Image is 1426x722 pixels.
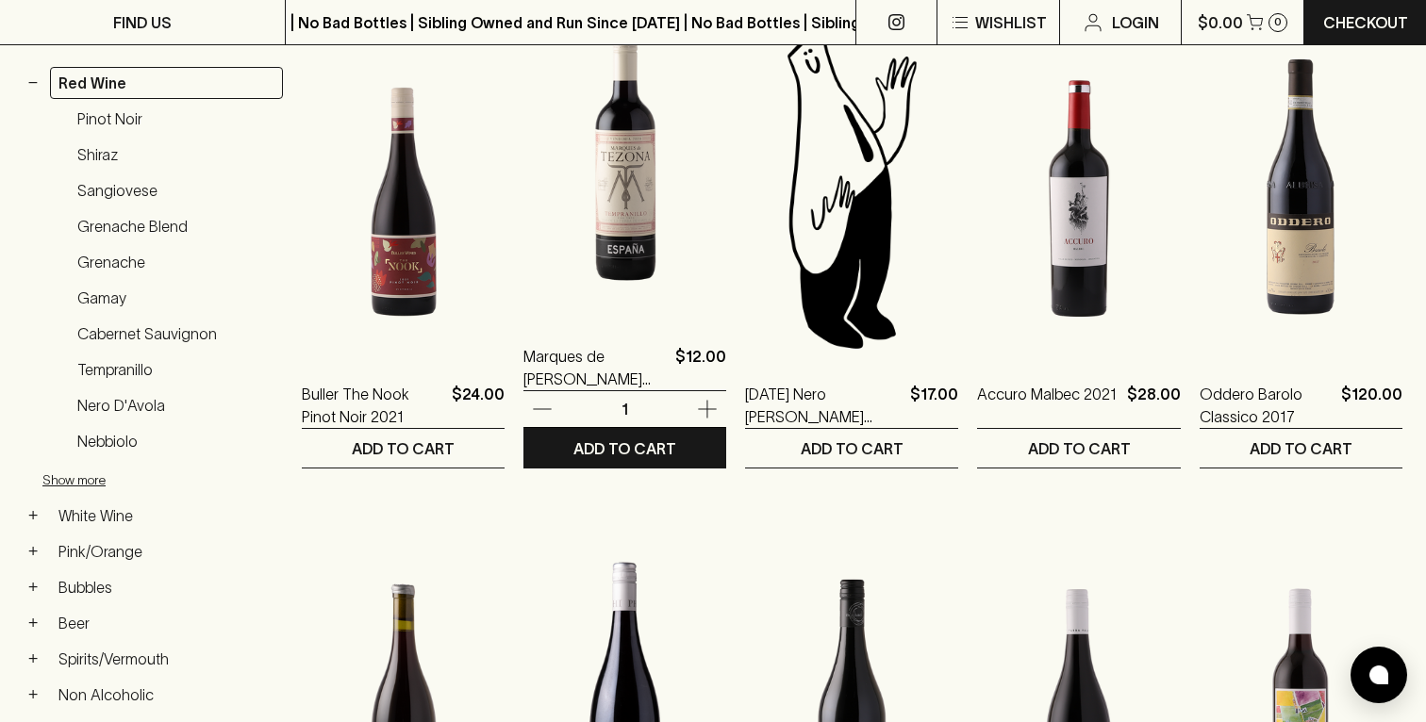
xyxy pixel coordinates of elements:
[452,383,505,428] p: $24.00
[50,643,283,675] a: Spirits/Vermouth
[69,210,283,242] a: Grenache Blend
[24,542,42,561] button: +
[302,429,505,468] button: ADD TO CART
[69,282,283,314] a: Gamay
[1127,383,1181,428] p: $28.00
[1200,25,1402,354] img: Oddero Barolo Classico 2017
[1198,11,1243,34] p: $0.00
[24,614,42,632] button: +
[801,437,904,460] p: ADD TO CART
[24,506,42,525] button: +
[975,11,1047,34] p: Wishlist
[1112,11,1159,34] p: Login
[523,429,726,468] button: ADD TO CART
[910,383,958,428] p: $17.00
[977,383,1117,428] a: Accuro Malbec 2021
[1274,17,1282,27] p: 0
[42,461,290,500] button: Show more
[1341,383,1402,428] p: $120.00
[50,607,283,639] a: Beer
[745,429,958,468] button: ADD TO CART
[69,353,283,386] a: Tempranillo
[69,174,283,206] a: Sangiovese
[1323,11,1408,34] p: Checkout
[113,11,172,34] p: FIND US
[1369,665,1388,684] img: bubble-icon
[69,318,283,350] a: Cabernet Sauvignon
[24,649,42,668] button: +
[50,679,283,711] a: Non Alcoholic
[69,425,283,457] a: Nebbiolo
[977,429,1180,468] button: ADD TO CART
[50,535,283,567] a: Pink/Orange
[603,399,648,419] p: 1
[50,67,283,99] a: Red Wine
[69,246,283,278] a: Grenache
[69,103,283,135] a: Pinot Noir
[302,383,444,428] a: Buller The Nook Pinot Noir 2021
[50,500,283,532] a: White Wine
[1200,383,1334,428] a: Oddero Barolo Classico 2017
[24,685,42,704] button: +
[675,345,726,390] p: $12.00
[69,139,283,171] a: Shiraz
[745,25,958,354] img: Blackhearts & Sparrows Man
[1028,437,1131,460] p: ADD TO CART
[1250,437,1352,460] p: ADD TO CART
[1200,429,1402,468] button: ADD TO CART
[977,25,1180,354] img: Accuro Malbec 2021
[573,437,676,460] p: ADD TO CART
[50,571,283,603] a: Bubbles
[352,437,455,460] p: ADD TO CART
[745,383,903,428] a: [DATE] Nero [PERSON_NAME] 2023
[24,578,42,597] button: +
[24,74,42,92] button: −
[523,345,668,390] a: Marques de [PERSON_NAME] 2024
[302,25,505,354] img: Buller The Nook Pinot Noir 2021
[69,389,283,421] a: Nero d'Avola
